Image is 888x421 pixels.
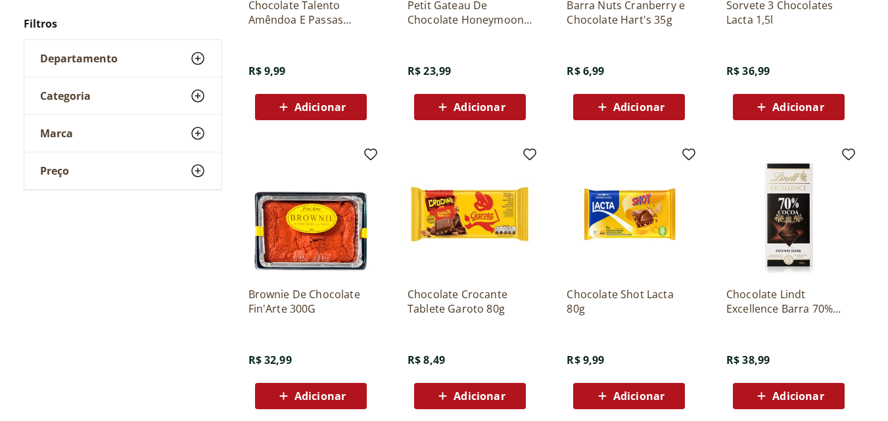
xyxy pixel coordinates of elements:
[408,64,451,78] span: R$ 23,99
[772,391,824,401] span: Adicionar
[24,11,222,37] h2: Filtros
[294,391,346,401] span: Adicionar
[40,52,118,65] span: Departamento
[567,64,604,78] span: R$ 6,99
[408,152,532,277] img: Chocolate Crocante Tablete Garoto 80g
[24,78,222,114] button: Categoria
[24,40,222,77] button: Departamento
[248,287,373,316] a: Brownie De Chocolate Fin'Arte 300G
[454,102,505,112] span: Adicionar
[408,353,445,367] span: R$ 8,49
[40,127,73,140] span: Marca
[40,164,69,177] span: Preço
[567,353,604,367] span: R$ 9,99
[414,383,526,409] button: Adicionar
[248,64,286,78] span: R$ 9,99
[567,287,691,316] a: Chocolate Shot Lacta 80g
[726,64,770,78] span: R$ 36,99
[255,383,367,409] button: Adicionar
[573,94,685,120] button: Adicionar
[726,353,770,367] span: R$ 38,99
[567,152,691,277] img: Chocolate Shot Lacta 80g
[408,287,532,316] a: Chocolate Crocante Tablete Garoto 80g
[40,89,91,102] span: Categoria
[733,94,845,120] button: Adicionar
[414,94,526,120] button: Adicionar
[573,383,685,409] button: Adicionar
[255,94,367,120] button: Adicionar
[24,152,222,189] button: Preço
[733,383,845,409] button: Adicionar
[24,115,222,152] button: Marca
[248,152,373,277] img: Brownie De Chocolate Fin'Arte 300G
[613,391,665,401] span: Adicionar
[294,102,346,112] span: Adicionar
[454,391,505,401] span: Adicionar
[726,287,851,316] a: Chocolate Lindt Excellence Barra 70% Dark 100g
[613,102,665,112] span: Adicionar
[248,353,292,367] span: R$ 32,99
[726,152,851,277] img: Chocolate Lindt Excellence Barra 70% Dark 100g
[772,102,824,112] span: Adicionar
